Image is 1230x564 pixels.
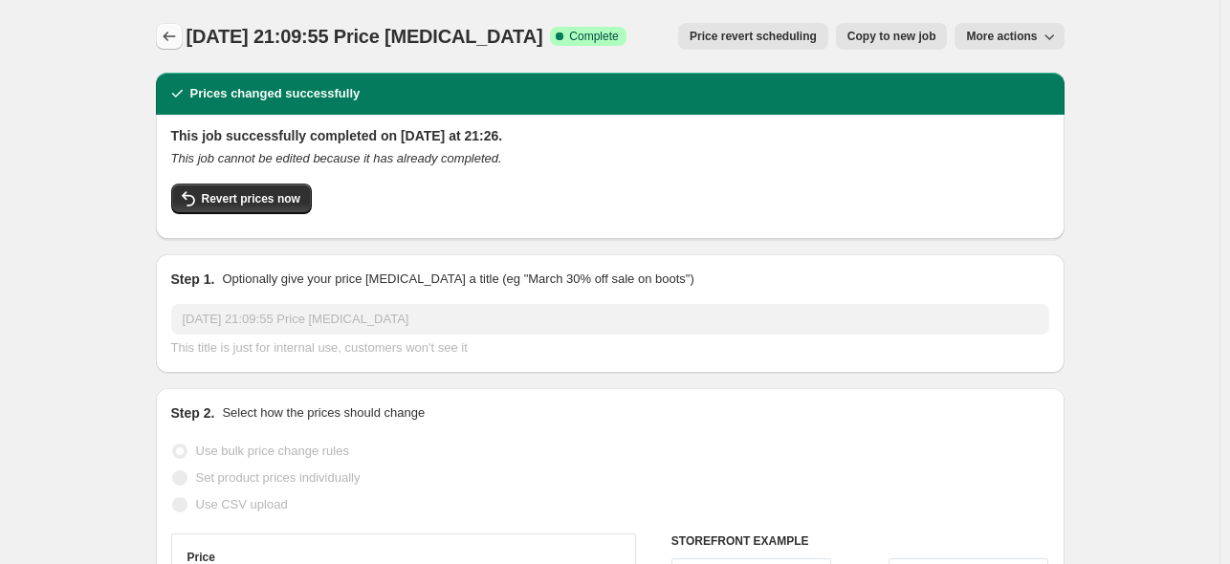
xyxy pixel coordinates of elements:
[222,270,693,289] p: Optionally give your price [MEDICAL_DATA] a title (eg "March 30% off sale on boots")
[569,29,618,44] span: Complete
[171,340,468,355] span: This title is just for internal use, customers won't see it
[196,497,288,511] span: Use CSV upload
[171,126,1049,145] h2: This job successfully completed on [DATE] at 21:26.
[678,23,828,50] button: Price revert scheduling
[171,304,1049,335] input: 30% off holiday sale
[196,470,361,485] span: Set product prices individually
[171,151,502,165] i: This job cannot be edited because it has already completed.
[222,403,425,423] p: Select how the prices should change
[171,184,312,214] button: Revert prices now
[156,23,183,50] button: Price change jobs
[187,26,543,47] span: [DATE] 21:09:55 Price [MEDICAL_DATA]
[836,23,948,50] button: Copy to new job
[171,270,215,289] h2: Step 1.
[202,191,300,206] span: Revert prices now
[955,23,1064,50] button: More actions
[190,84,361,103] h2: Prices changed successfully
[171,403,215,423] h2: Step 2.
[847,29,936,44] span: Copy to new job
[966,29,1037,44] span: More actions
[690,29,817,44] span: Price revert scheduling
[671,533,1049,549] h6: STOREFRONT EXAMPLE
[196,444,349,458] span: Use bulk price change rules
